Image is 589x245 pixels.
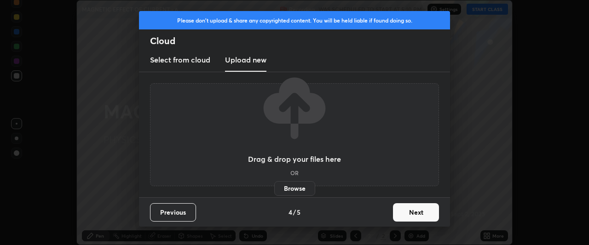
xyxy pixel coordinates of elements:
[393,203,439,222] button: Next
[225,54,266,65] h3: Upload new
[139,11,450,29] div: Please don't upload & share any copyrighted content. You will be held liable if found doing so.
[248,155,341,163] h3: Drag & drop your files here
[293,207,296,217] h4: /
[150,54,210,65] h3: Select from cloud
[290,170,299,176] h5: OR
[150,35,450,47] h2: Cloud
[150,203,196,222] button: Previous
[289,207,292,217] h4: 4
[297,207,300,217] h4: 5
